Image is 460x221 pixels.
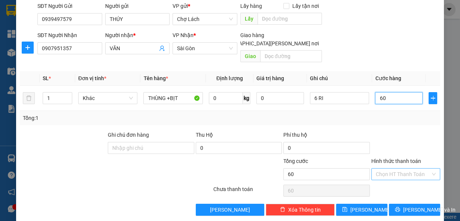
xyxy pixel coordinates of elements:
[336,204,387,216] button: save[PERSON_NAME]
[143,92,203,104] input: VD: Bàn, Ghế
[37,31,102,39] div: SĐT Người Nhận
[177,43,233,54] span: Sài Gòn
[217,39,322,48] span: [GEOGRAPHIC_DATA][PERSON_NAME] nơi
[240,13,258,25] span: Lấy
[23,114,178,122] div: Tổng: 1
[177,13,233,25] span: Chợ Lách
[78,75,106,81] span: Đơn vị tính
[143,75,168,81] span: Tên hàng
[256,92,304,104] input: 0
[429,92,437,104] button: plus
[6,39,67,48] div: 30.000
[196,132,213,138] span: Thu Hộ
[6,15,66,24] div: THU
[105,2,170,10] div: Người gửi
[350,206,390,214] span: [PERSON_NAME]
[22,45,33,51] span: plus
[37,2,102,10] div: SĐT Người Gửi
[389,204,440,216] button: printer[PERSON_NAME] và In
[23,92,35,104] button: delete
[6,24,66,35] div: 0971304339
[210,206,250,214] span: [PERSON_NAME]
[429,95,437,101] span: plus
[307,71,372,86] th: Ghi chú
[342,207,347,213] span: save
[79,52,89,63] span: SL
[240,50,260,62] span: Giao
[6,53,136,62] div: Tên hàng: THÙNG ( : 1 )
[71,15,136,24] div: TOẢN
[243,92,250,104] span: kg
[258,13,322,25] input: Dọc đường
[173,32,194,38] span: VP Nhận
[6,7,18,15] span: Gửi:
[240,32,264,38] span: Giao hàng
[43,75,49,81] span: SL
[6,40,17,48] span: CR :
[108,142,194,154] input: Ghi chú đơn hàng
[159,45,165,51] span: user-add
[108,132,149,138] label: Ghi chú đơn hàng
[105,31,170,39] div: Người nhận
[6,6,66,15] div: Chợ Lách
[371,158,421,164] label: Hình thức thanh toán
[196,204,265,216] button: [PERSON_NAME]
[280,207,285,213] span: delete
[173,2,237,10] div: VP gửi
[266,204,335,216] button: deleteXóa Thông tin
[260,50,322,62] input: Dọc đường
[240,3,262,9] span: Lấy hàng
[375,75,401,81] span: Cước hàng
[71,24,136,35] div: 0707570237
[71,6,136,15] div: Sài Gòn
[403,206,456,214] span: [PERSON_NAME] và In
[283,158,308,164] span: Tổng cước
[288,206,321,214] span: Xóa Thông tin
[22,42,34,54] button: plus
[213,185,283,198] div: Chưa thanh toán
[395,207,400,213] span: printer
[71,7,89,15] span: Nhận:
[256,75,284,81] span: Giá trị hàng
[289,2,322,10] span: Lấy tận nơi
[310,92,369,104] input: Ghi Chú
[216,75,243,81] span: Định lượng
[283,131,370,142] div: Phí thu hộ
[83,93,133,104] span: Khác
